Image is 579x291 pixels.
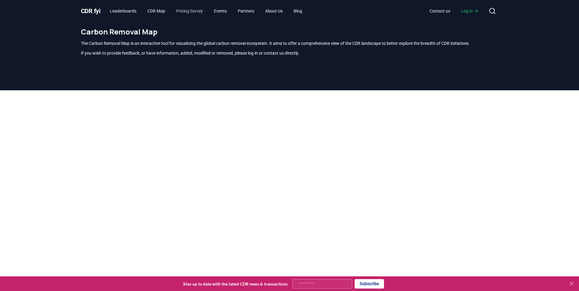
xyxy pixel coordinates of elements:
[81,40,498,46] p: The Carbon Removal Map is an interactive tool for visualizing the global carbon removal ecosystem...
[81,50,498,56] p: If you wish to provide feedback, or have information, added, modified or removed, please log in o...
[105,5,141,16] a: Leaderboards
[143,5,170,16] a: CDR Map
[456,5,484,16] a: Log in
[209,5,232,16] a: Events
[461,8,479,14] span: Log in
[425,5,455,16] a: Contact us
[171,5,208,16] a: Pricing Survey
[233,5,259,16] a: Partners
[105,5,307,16] nav: Main
[81,7,100,15] span: CDR fyi
[425,5,484,16] nav: Main
[92,7,94,15] span: .
[289,5,307,16] a: Blog
[81,7,100,15] a: CDR.fyi
[81,27,498,37] h1: Carbon Removal Map
[260,5,288,16] a: About Us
